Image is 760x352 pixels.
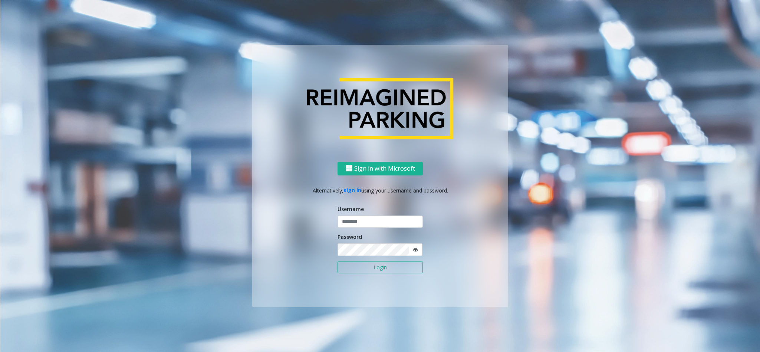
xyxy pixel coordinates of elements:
p: Alternatively, using your username and password. [260,186,501,194]
button: Login [338,261,423,274]
label: Password [338,233,362,241]
label: Username [338,205,364,213]
a: sign in [343,187,361,194]
button: Sign in with Microsoft [338,161,423,175]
